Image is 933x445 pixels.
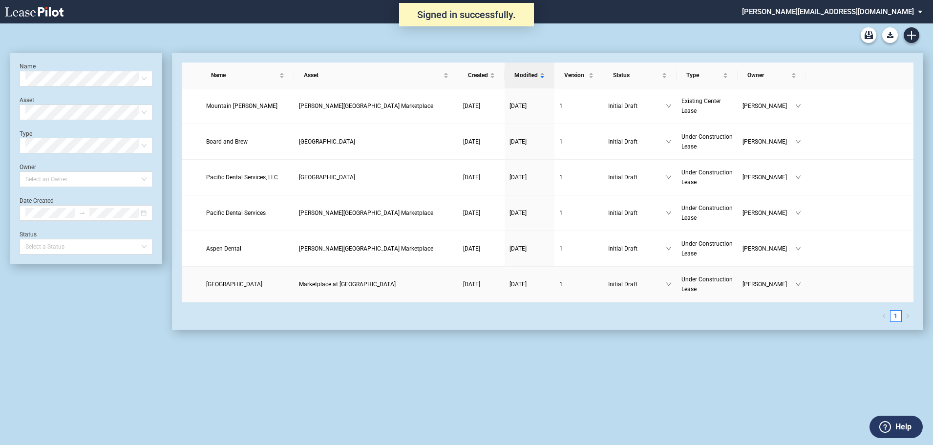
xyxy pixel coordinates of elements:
span: swap-right [79,210,85,216]
span: Version [564,70,587,80]
span: 1 [559,245,563,252]
a: [DATE] [509,244,550,254]
a: [DATE] [463,101,500,111]
span: down [666,281,672,287]
span: down [795,281,801,287]
span: 1 [559,138,563,145]
span: down [666,210,672,216]
th: Modified [505,63,554,88]
span: Under Construction Lease [681,240,733,257]
th: Created [458,63,505,88]
a: [DATE] [463,208,500,218]
span: Harvest Grove [299,174,355,181]
span: down [795,139,801,145]
div: Signed in successfully. [399,3,534,26]
span: Initial Draft [608,244,666,254]
button: left [878,310,890,322]
button: Help [869,416,923,438]
th: Name [201,63,294,88]
a: Aspen Dental [206,244,289,254]
a: Under Construction Lease [681,132,733,151]
a: [PERSON_NAME][GEOGRAPHIC_DATA] Marketplace [299,208,453,218]
label: Type [20,130,32,137]
a: Existing Center Lease [681,96,733,116]
label: Status [20,231,37,238]
th: Status [603,63,677,88]
span: [DATE] [463,245,480,252]
span: Under Construction Lease [681,133,733,150]
button: Download Blank Form [882,27,898,43]
span: [PERSON_NAME] [742,172,795,182]
span: [PERSON_NAME] [742,244,795,254]
a: 1 [559,244,598,254]
a: [DATE] [463,279,500,289]
label: Owner [20,164,36,170]
a: Pacific Dental Services [206,208,289,218]
span: Under Construction Lease [681,205,733,221]
span: Pacific Dental Services, LLC [206,174,278,181]
a: [DATE] [463,137,500,147]
a: 1 [559,208,598,218]
md-menu: Download Blank Form List [879,27,901,43]
th: Version [554,63,603,88]
li: 1 [890,310,902,322]
span: Mountain Mike Pizza [206,103,277,109]
span: [DATE] [463,138,480,145]
span: Pacific Dental Services [206,210,266,216]
a: Under Construction Lease [681,168,733,187]
span: Name [211,70,277,80]
span: [DATE] [509,245,527,252]
span: Created [468,70,488,80]
span: [DATE] [509,281,527,288]
span: Board and Brew [206,138,248,145]
span: down [666,174,672,180]
a: [GEOGRAPHIC_DATA] [206,279,289,289]
span: [DATE] [463,210,480,216]
span: Under Construction Lease [681,276,733,293]
span: 1 [559,210,563,216]
span: [PERSON_NAME] [742,208,795,218]
span: down [666,103,672,109]
a: [GEOGRAPHIC_DATA] [299,172,453,182]
a: Archive [861,27,876,43]
a: [GEOGRAPHIC_DATA] [299,137,453,147]
span: [DATE] [509,103,527,109]
span: Kiley Ranch Marketplace [299,103,433,109]
li: Next Page [902,310,913,322]
span: down [795,246,801,252]
span: down [795,174,801,180]
span: Type [686,70,721,80]
span: Initial Draft [608,279,666,289]
span: down [795,103,801,109]
li: Previous Page [878,310,890,322]
span: Banfield Pet Hospital [206,281,262,288]
a: [PERSON_NAME][GEOGRAPHIC_DATA] Marketplace [299,101,453,111]
label: Name [20,63,36,70]
span: [DATE] [463,281,480,288]
span: Under Construction Lease [681,169,733,186]
span: Initial Draft [608,137,666,147]
a: Under Construction Lease [681,203,733,223]
a: Pacific Dental Services, LLC [206,172,289,182]
span: Asset [304,70,442,80]
span: [DATE] [463,103,480,109]
span: to [79,210,85,216]
span: Initial Draft [608,208,666,218]
a: 1 [559,172,598,182]
span: Owner [747,70,789,80]
th: Asset [294,63,458,88]
span: [DATE] [509,210,527,216]
button: right [902,310,913,322]
span: Kiley Ranch Marketplace [299,245,433,252]
a: 1 [559,279,598,289]
span: down [666,246,672,252]
span: left [882,314,887,318]
span: Initial Draft [608,172,666,182]
th: Owner [738,63,806,88]
span: [DATE] [509,138,527,145]
span: [DATE] [509,174,527,181]
label: Asset [20,97,34,104]
a: Create new document [904,27,919,43]
a: Mountain [PERSON_NAME] [206,101,289,111]
a: [DATE] [509,101,550,111]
